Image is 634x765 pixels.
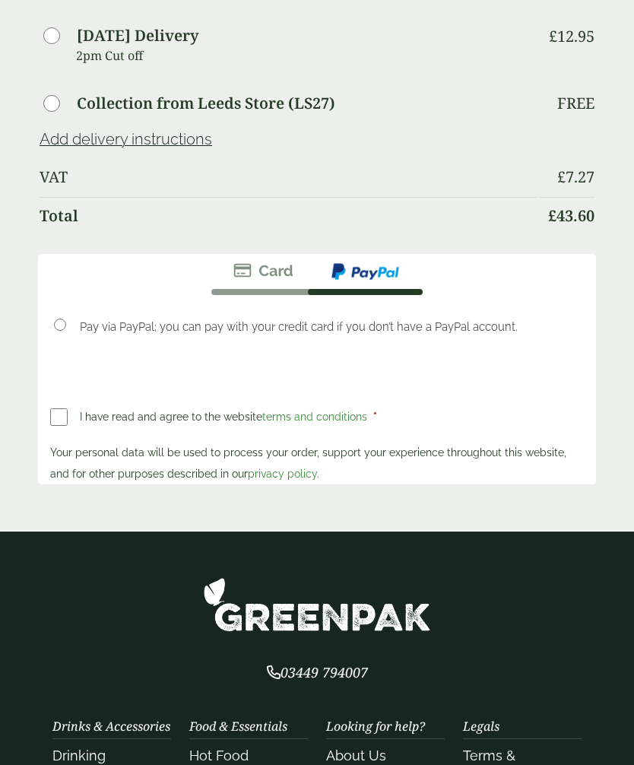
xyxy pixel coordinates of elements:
[330,262,401,281] img: ppcp-gateway.png
[40,130,212,148] a: Add delivery instructions
[40,159,537,195] th: VAT
[549,26,557,46] span: £
[262,411,367,423] a: terms and conditions
[326,748,386,763] a: About Us
[80,411,370,423] span: I have read and agree to the website
[233,262,293,280] img: stripe.png
[548,205,594,226] bdi: 43.60
[267,663,368,681] span: 03449 794007
[557,167,566,187] span: £
[50,442,584,484] p: Your personal data will be used to process your order, support your experience throughout this we...
[248,468,317,480] a: privacy policy
[203,577,431,633] img: GreenPak Supplies
[40,197,537,234] th: Total
[373,411,377,423] abbr: required
[557,94,594,113] p: Free
[80,319,573,335] p: Pay via PayPal; you can pay with your credit card if you don’t have a PayPal account.
[267,666,368,681] a: 03449 794007
[548,205,556,226] span: £
[77,96,335,111] label: Collection from Leeds Store (LS27)
[557,167,594,187] bdi: 7.27
[549,26,594,46] bdi: 12.95
[77,28,198,43] label: [DATE] Delivery
[76,44,537,67] p: 2pm Cut off
[38,489,596,531] iframe: PayPal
